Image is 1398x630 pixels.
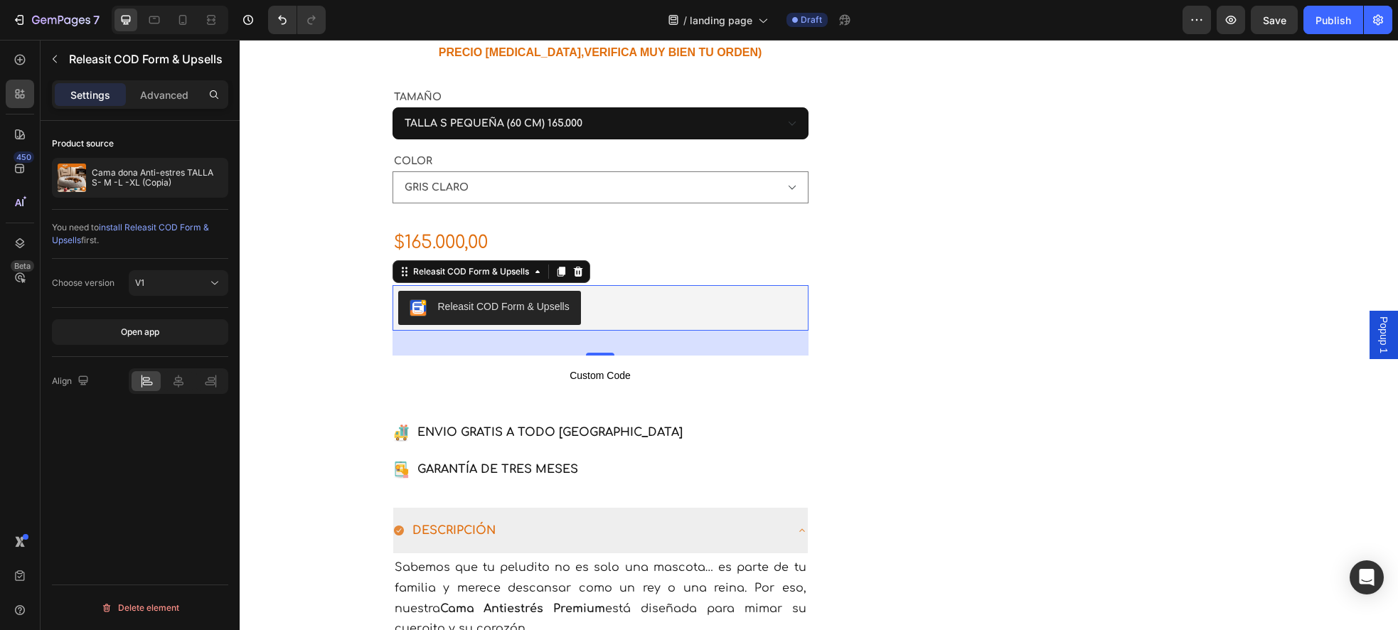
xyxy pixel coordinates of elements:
[93,11,100,28] p: 7
[201,562,366,575] strong: Cama Antiestrés Premium
[170,260,187,277] img: CKKYs5695_ICEAE=.webp
[52,277,114,289] div: Choose version
[52,372,92,391] div: Align
[173,484,256,497] strong: DESCRIPCIÓN
[1263,14,1286,26] span: Save
[52,222,209,245] span: install Releasit COD Form & Upsells
[58,164,86,192] img: product feature img
[153,327,569,344] span: Custom Code
[1350,560,1384,594] div: Open Intercom Messenger
[690,13,752,28] span: landing page
[69,50,223,68] p: Releasit COD Form & Upsells
[268,6,326,34] div: Undo/Redo
[92,168,223,188] p: Cama dona Anti-estres TALLA S- M -L -XL (Copia)
[178,383,443,403] p: ENVIO GRATIS A TODO [GEOGRAPHIC_DATA]
[240,40,1398,630] iframe: Design area
[135,277,144,288] span: V1
[52,319,228,345] button: Open app
[11,260,34,272] div: Beta
[153,111,194,132] legend: COLOR
[140,87,188,102] p: Advanced
[52,597,228,619] button: Delete element
[14,151,34,163] div: 450
[178,420,338,440] p: GARANTÍA DE TRES MESES
[121,326,159,338] div: Open app
[6,6,106,34] button: 7
[171,225,292,238] div: Releasit COD Form & Upsells
[129,270,228,296] button: V1
[1303,6,1363,34] button: Publish
[52,137,114,150] div: Product source
[70,87,110,102] p: Settings
[198,260,330,274] div: Releasit COD Form & Upsells
[101,599,179,616] div: Delete element
[1137,277,1151,314] span: Popup 1
[159,251,341,285] button: Releasit COD Form & Upsells
[1251,6,1298,34] button: Save
[801,14,822,26] span: Draft
[153,186,569,220] div: $165.000,00
[155,518,567,599] p: Sabemos que tu peludito no es solo una mascota… es parte de tu familia y merece descansar como un...
[153,47,203,68] legend: TAMAÑO
[1316,13,1351,28] div: Publish
[683,13,687,28] span: /
[52,221,228,247] div: You need to first.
